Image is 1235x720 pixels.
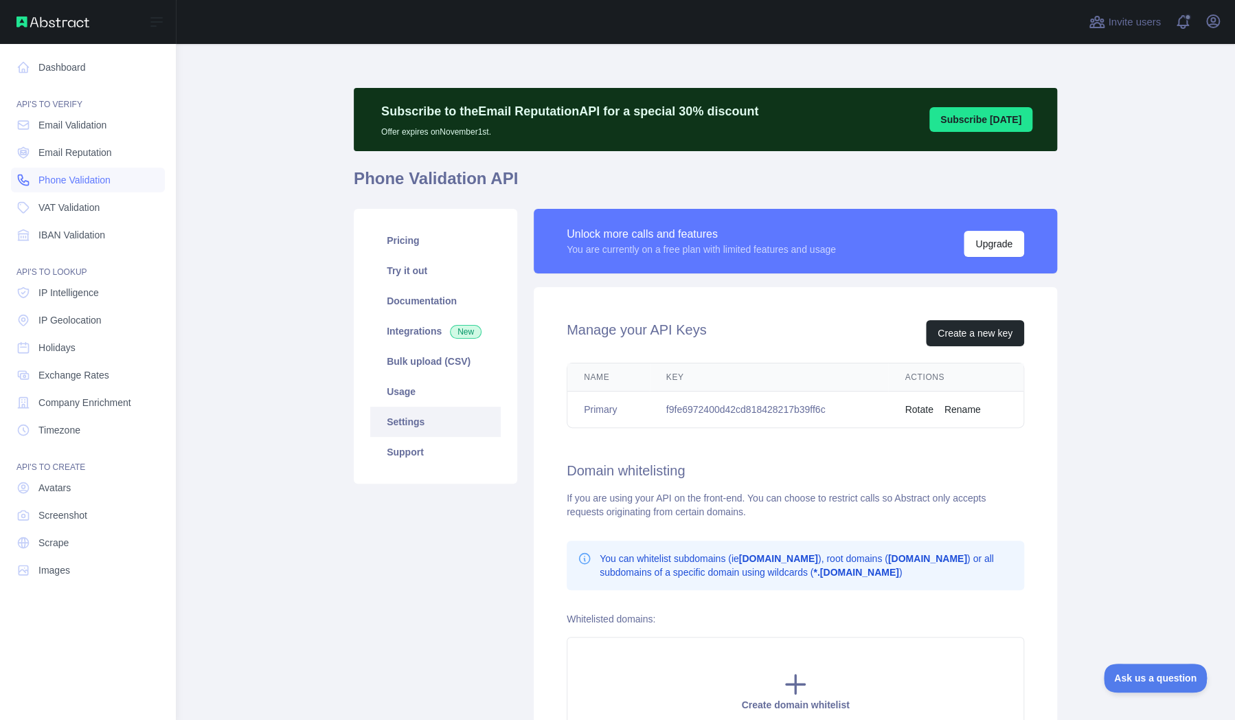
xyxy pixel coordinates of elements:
[600,552,1013,579] p: You can whitelist subdomains (ie ), root domains ( ) or all subdomains of a specific domain using...
[11,503,165,528] a: Screenshot
[11,475,165,500] a: Avatars
[813,567,898,578] b: *.[DOMAIN_NAME]
[11,223,165,247] a: IBAN Validation
[1104,664,1208,693] iframe: Toggle Customer Support
[38,536,69,550] span: Scrape
[381,121,758,137] p: Offer expires on November 1st.
[370,437,501,467] a: Support
[11,530,165,555] a: Scrape
[370,256,501,286] a: Try it out
[38,228,105,242] span: IBAN Validation
[370,376,501,407] a: Usage
[11,195,165,220] a: VAT Validation
[370,407,501,437] a: Settings
[567,491,1024,519] div: If you are using your API on the front-end. You can choose to restrict calls so Abstract only acc...
[1108,14,1161,30] span: Invite users
[11,390,165,415] a: Company Enrichment
[11,335,165,360] a: Holidays
[16,16,89,27] img: Abstract API
[567,392,650,428] td: Primary
[567,461,1024,480] h2: Domain whitelisting
[567,614,655,625] label: Whitelisted domains:
[381,102,758,121] p: Subscribe to the Email Reputation API for a special 30 % discount
[926,320,1024,346] button: Create a new key
[38,146,112,159] span: Email Reputation
[741,699,849,710] span: Create domain whitelist
[450,325,481,339] span: New
[11,168,165,192] a: Phone Validation
[38,313,102,327] span: IP Geolocation
[354,168,1057,201] h1: Phone Validation API
[567,320,706,346] h2: Manage your API Keys
[370,316,501,346] a: Integrations New
[11,250,165,278] div: API'S TO LOOKUP
[11,308,165,333] a: IP Geolocation
[11,55,165,80] a: Dashboard
[38,341,76,355] span: Holidays
[370,225,501,256] a: Pricing
[38,563,70,577] span: Images
[11,140,165,165] a: Email Reputation
[888,363,1023,392] th: Actions
[1086,11,1164,33] button: Invite users
[650,363,889,392] th: Key
[567,243,836,256] div: You are currently on a free plan with limited features and usage
[370,346,501,376] a: Bulk upload (CSV)
[11,418,165,442] a: Timezone
[38,286,99,300] span: IP Intelligence
[11,82,165,110] div: API'S TO VERIFY
[11,113,165,137] a: Email Validation
[11,280,165,305] a: IP Intelligence
[38,368,109,382] span: Exchange Rates
[11,558,165,583] a: Images
[567,226,836,243] div: Unlock more calls and features
[944,403,981,416] button: Rename
[38,508,87,522] span: Screenshot
[905,403,933,416] button: Rotate
[739,553,818,564] b: [DOMAIN_NAME]
[650,392,889,428] td: f9fe6972400d42cd818428217b39ff6c
[38,173,111,187] span: Phone Validation
[567,363,650,392] th: Name
[38,118,106,132] span: Email Validation
[964,231,1024,257] button: Upgrade
[929,107,1032,132] button: Subscribe [DATE]
[38,423,80,437] span: Timezone
[11,445,165,473] div: API'S TO CREATE
[38,396,131,409] span: Company Enrichment
[888,553,967,564] b: [DOMAIN_NAME]
[38,201,100,214] span: VAT Validation
[370,286,501,316] a: Documentation
[11,363,165,387] a: Exchange Rates
[38,481,71,495] span: Avatars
